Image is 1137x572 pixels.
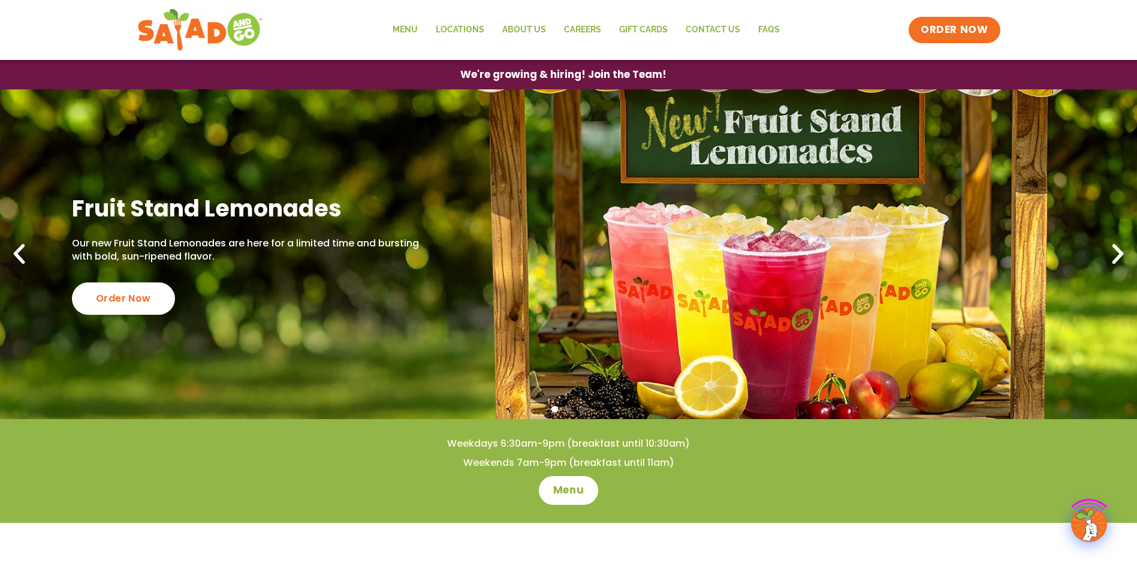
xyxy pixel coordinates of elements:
[442,61,684,89] a: We're growing & hiring! Join the Team!
[72,237,423,264] p: Our new Fruit Stand Lemonades are here for a limited time and bursting with bold, sun-ripened fla...
[384,16,427,44] a: Menu
[539,476,598,505] a: Menu
[551,406,558,413] span: Go to slide 1
[24,456,1113,469] h4: Weekends 7am-9pm (breakfast until 11am)
[909,17,1000,43] a: ORDER NOW
[565,406,572,413] span: Go to slide 2
[677,16,749,44] a: Contact Us
[555,16,610,44] a: Careers
[921,23,988,37] span: ORDER NOW
[493,16,555,44] a: About Us
[72,194,423,223] h2: Fruit Stand Lemonades
[72,282,175,315] div: Order Now
[137,6,264,54] img: new-SAG-logo-768×292
[553,483,584,498] span: Menu
[427,16,493,44] a: Locations
[384,16,789,44] nav: Menu
[579,406,586,413] span: Go to slide 3
[24,437,1113,450] h4: Weekdays 6:30am-9pm (breakfast until 10:30am)
[610,16,677,44] a: GIFT CARDS
[6,241,32,267] div: Previous slide
[460,70,666,80] span: We're growing & hiring! Join the Team!
[1105,241,1131,267] div: Next slide
[749,16,789,44] a: FAQs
